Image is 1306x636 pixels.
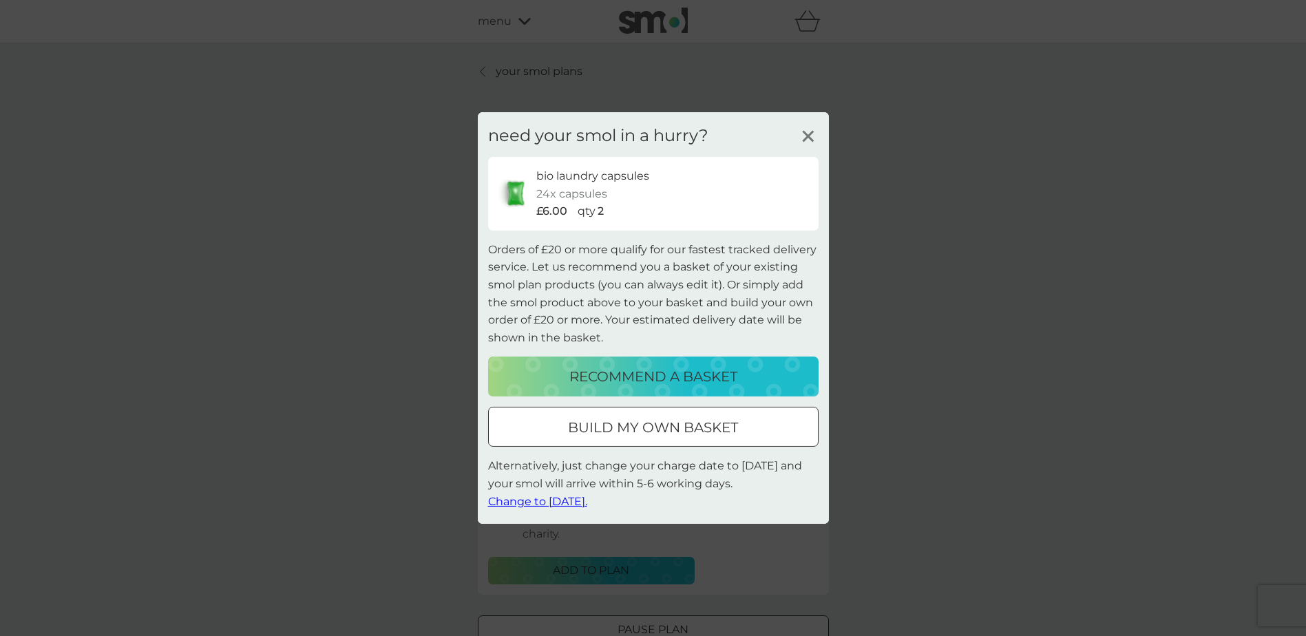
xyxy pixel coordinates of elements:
p: Orders of £20 or more qualify for our fastest tracked delivery service. Let us recommend you a ba... [488,241,819,347]
p: recommend a basket [569,365,737,388]
h3: need your smol in a hurry? [488,126,708,146]
p: build my own basket [568,416,738,438]
button: build my own basket [488,407,819,447]
p: 24x capsules [536,185,607,203]
p: £6.00 [536,202,567,220]
p: Alternatively, just change your charge date to [DATE] and your smol will arrive within 5-6 workin... [488,457,819,510]
p: 2 [598,202,604,220]
p: bio laundry capsules [536,167,649,185]
button: Change to [DATE]. [488,492,587,510]
p: qty [578,202,596,220]
button: recommend a basket [488,357,819,396]
span: Change to [DATE]. [488,494,587,507]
